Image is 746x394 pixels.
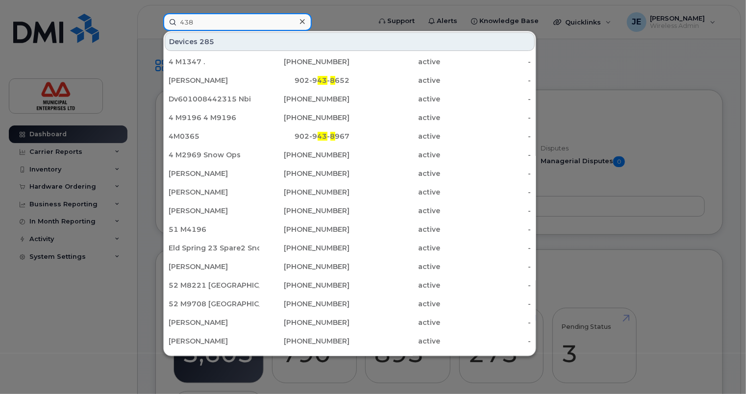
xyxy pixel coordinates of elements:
div: 4 M9196 4 M9196 [169,113,259,123]
div: - [440,187,531,197]
a: 4 M9196 4 M9196[PHONE_NUMBER]active- [165,109,535,126]
div: active [350,131,441,141]
a: Dv601008442315 Nbi[PHONE_NUMBER]active- [165,90,535,108]
div: - [440,355,531,365]
div: [PHONE_NUMBER] [259,94,350,104]
div: [PHONE_NUMBER] [259,224,350,234]
div: [PERSON_NAME] [169,75,259,85]
div: 51 M4196 [169,224,259,234]
div: active [350,262,441,271]
div: - [440,57,531,67]
div: - [440,75,531,85]
div: - [440,169,531,178]
span: 43 [318,132,327,141]
div: active [350,150,441,160]
div: Dv601008442315 Nbi [169,94,259,104]
div: - [440,113,531,123]
a: 51 M4196[PHONE_NUMBER]active- [165,221,535,238]
div: [PHONE_NUMBER] [259,280,350,290]
a: 4 M2969 Snow Ops[PHONE_NUMBER]active- [165,146,535,164]
div: - [440,224,531,234]
div: [PHONE_NUMBER] [259,355,350,365]
div: [PHONE_NUMBER] [259,243,350,253]
div: active [350,206,441,216]
span: 8 [330,132,335,141]
div: active [350,336,441,346]
div: active [350,280,441,290]
div: [PERSON_NAME] [169,318,259,327]
div: [PHONE_NUMBER] [259,299,350,309]
a: [PERSON_NAME][PHONE_NUMBER]active- [165,183,535,201]
a: [PERSON_NAME][PHONE_NUMBER]active- [165,332,535,350]
div: active [350,224,441,234]
div: [PHONE_NUMBER] [259,150,350,160]
span: 285 [199,37,214,47]
div: - [440,243,531,253]
a: 4M0365902-943-8967active- [165,127,535,145]
div: 902-9 - 967 [259,131,350,141]
div: active [350,355,441,365]
a: [PERSON_NAME][PHONE_NUMBER]active- [165,314,535,331]
a: [PERSON_NAME][PHONE_NUMBER]active- [165,165,535,182]
a: 52 M9708 [GEOGRAPHIC_DATA][PHONE_NUMBER]active- [165,295,535,313]
a: Eld Spring 23 Spare2 Snow Ops[PHONE_NUMBER]active- [165,239,535,257]
div: 52 M9708 [GEOGRAPHIC_DATA] [169,299,259,309]
a: 4 M1360 Snow Ops[PHONE_NUMBER]active- [165,351,535,369]
div: active [350,113,441,123]
div: [PHONE_NUMBER] [259,169,350,178]
div: 4M0365 [169,131,259,141]
div: [PHONE_NUMBER] [259,262,350,271]
div: active [350,94,441,104]
div: - [440,206,531,216]
div: 4 M1360 Snow Ops [169,355,259,365]
a: [PERSON_NAME][PHONE_NUMBER]active- [165,258,535,275]
div: active [350,318,441,327]
div: Devices [165,32,535,51]
div: 902-9 - 652 [259,75,350,85]
div: - [440,150,531,160]
span: 8 [330,76,335,85]
a: 52 M8221 [GEOGRAPHIC_DATA][PHONE_NUMBER]active- [165,276,535,294]
div: - [440,131,531,141]
div: - [440,280,531,290]
div: 4 M2969 Snow Ops [169,150,259,160]
div: [PHONE_NUMBER] [259,57,350,67]
div: active [350,75,441,85]
div: - [440,299,531,309]
div: [PERSON_NAME] [169,262,259,271]
div: [PHONE_NUMBER] [259,318,350,327]
div: 52 M8221 [GEOGRAPHIC_DATA] [169,280,259,290]
div: active [350,169,441,178]
div: [PERSON_NAME] [169,169,259,178]
div: - [440,94,531,104]
div: [PERSON_NAME] [169,206,259,216]
div: active [350,299,441,309]
div: [PERSON_NAME] [169,336,259,346]
div: active [350,187,441,197]
div: - [440,336,531,346]
div: [PHONE_NUMBER] [259,336,350,346]
div: - [440,262,531,271]
div: [PHONE_NUMBER] [259,187,350,197]
div: [PHONE_NUMBER] [259,206,350,216]
span: 43 [318,76,327,85]
div: Eld Spring 23 Spare2 Snow Ops [169,243,259,253]
a: 4 M1347 .[PHONE_NUMBER]active- [165,53,535,71]
div: active [350,243,441,253]
a: [PERSON_NAME][PHONE_NUMBER]active- [165,202,535,220]
div: - [440,318,531,327]
div: active [350,57,441,67]
div: [PHONE_NUMBER] [259,113,350,123]
div: [PERSON_NAME] [169,187,259,197]
div: 4 M1347 . [169,57,259,67]
a: [PERSON_NAME]902-943-8652active- [165,72,535,89]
